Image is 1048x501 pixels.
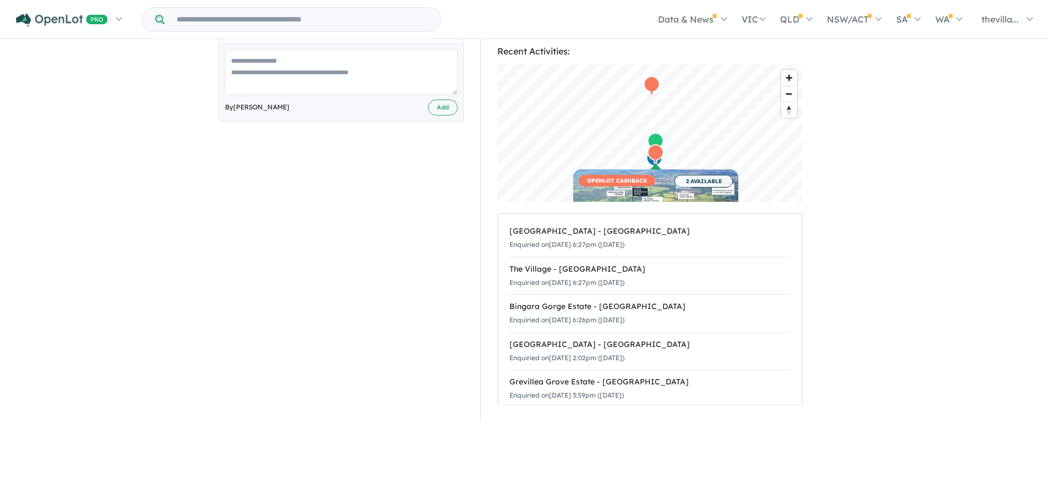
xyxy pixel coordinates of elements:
a: Bingara Gorge Estate - [GEOGRAPHIC_DATA]Enquiried on[DATE] 6:26pm ([DATE]) [509,294,791,333]
span: OPENLOT CASHBACK [579,175,655,186]
a: OPENLOT CASHBACK 2 AVAILABLE [573,169,738,252]
canvas: Map [497,64,803,202]
div: The Village - [GEOGRAPHIC_DATA] [509,263,791,276]
div: [GEOGRAPHIC_DATA] - [GEOGRAPHIC_DATA] [509,338,791,351]
small: Enquiried on [DATE] 2:02pm ([DATE]) [509,354,624,362]
div: Map marker [647,144,663,164]
a: [GEOGRAPHIC_DATA] - [GEOGRAPHIC_DATA]Enquiried on[DATE] 2:02pm ([DATE]) [509,332,791,371]
button: Zoom in [781,70,797,86]
a: The Village - [GEOGRAPHIC_DATA]Enquiried on[DATE] 6:27pm ([DATE]) [509,257,791,295]
img: Openlot PRO Logo White [16,13,108,27]
small: Enquiried on [DATE] 3:59pm ([DATE]) [509,391,624,399]
small: Enquiried on [DATE] 6:27pm ([DATE]) [509,278,624,287]
span: 2 AVAILABLE [674,175,733,188]
div: Grevillea Grove Estate - [GEOGRAPHIC_DATA] [509,376,791,389]
span: By [PERSON_NAME] [225,102,289,113]
a: Grevillea Grove Estate - [GEOGRAPHIC_DATA]Enquiried on[DATE] 3:59pm ([DATE]) [509,370,791,408]
div: Bingara Gorge Estate - [GEOGRAPHIC_DATA] [509,300,791,313]
button: Add [428,100,458,115]
div: [GEOGRAPHIC_DATA] - [GEOGRAPHIC_DATA] [509,225,791,238]
small: Enquiried on [DATE] 6:27pm ([DATE]) [509,240,624,249]
small: Enquiried on [DATE] 6:26pm ([DATE]) [509,316,624,324]
div: Map marker [646,149,662,169]
button: Zoom out [781,86,797,102]
span: thevilla... [981,14,1019,25]
a: [GEOGRAPHIC_DATA] - [GEOGRAPHIC_DATA]Enquiried on[DATE] 6:27pm ([DATE]) [509,219,791,257]
input: Try estate name, suburb, builder or developer [167,8,438,31]
div: Map marker [647,132,663,152]
button: Reset bearing to north [781,102,797,118]
div: Map marker [643,75,660,96]
div: Recent Activities: [497,44,803,59]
